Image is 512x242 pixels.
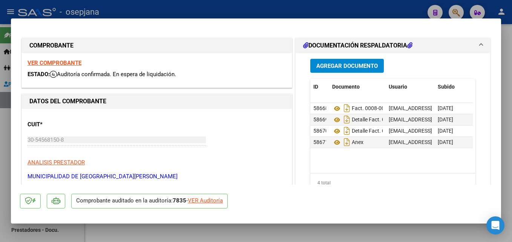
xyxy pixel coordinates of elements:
[342,113,352,126] i: Descargar documento
[28,159,85,166] span: ANALISIS PRESTADOR
[310,173,475,192] div: 4 total
[438,84,455,90] span: Subido
[310,59,384,73] button: Agregar Documento
[29,98,106,105] strong: DATOS DEL COMPROBANTE
[389,84,407,90] span: Usuario
[50,71,176,78] span: Auditoría confirmada. En espera de liquidación.
[438,139,453,145] span: [DATE]
[438,105,453,111] span: [DATE]
[28,120,105,129] p: CUIT
[296,38,490,53] mat-expansion-panel-header: DOCUMENTACIÓN RESPALDATORIA
[329,79,386,95] datatable-header-cell: Documento
[313,128,328,134] span: 58670
[71,194,228,208] p: Comprobante auditado en la auditoría: -
[342,136,352,148] i: Descargar documento
[386,79,435,95] datatable-header-cell: Usuario
[316,63,378,69] span: Agregar Documento
[472,79,510,95] datatable-header-cell: Acción
[342,102,352,114] i: Descargar documento
[332,84,360,90] span: Documento
[173,197,186,204] strong: 7835
[303,41,412,50] h1: DOCUMENTACIÓN RESPALDATORIA
[486,216,504,234] div: Open Intercom Messenger
[313,105,328,111] span: 58668
[28,172,286,181] p: MUNICIPALIDAD DE [GEOGRAPHIC_DATA][PERSON_NAME]
[28,71,50,78] span: ESTADO:
[435,79,472,95] datatable-header-cell: Subido
[313,84,318,90] span: ID
[438,128,453,134] span: [DATE]
[296,53,490,210] div: DOCUMENTACIÓN RESPALDATORIA
[28,60,81,66] a: VER COMPROBANTE
[310,79,329,95] datatable-header-cell: ID
[313,139,328,145] span: 58671
[342,125,352,137] i: Descargar documento
[188,196,223,205] div: VER Auditoría
[332,139,363,146] span: Anex
[332,106,403,112] span: Fact. 0008-00041003
[332,117,420,123] span: Detalle Fact. 0008-00041003
[313,116,328,123] span: 58669
[438,116,453,123] span: [DATE]
[29,42,74,49] strong: COMPROBANTE
[332,128,420,134] span: Detalle Fact. 0008-00041003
